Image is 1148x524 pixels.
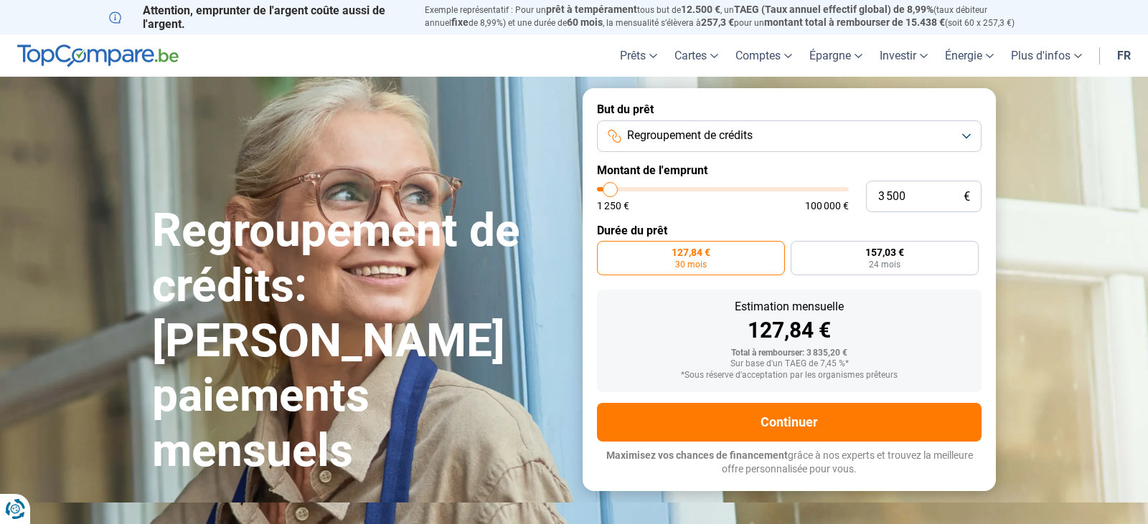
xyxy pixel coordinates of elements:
a: Cartes [666,34,727,77]
span: Maximisez vos chances de financement [606,449,788,461]
span: prêt à tempérament [546,4,637,15]
h1: Regroupement de crédits: [PERSON_NAME] paiements mensuels [152,204,565,479]
div: Sur base d'un TAEG de 7,45 %* [608,359,970,369]
span: montant total à rembourser de 15.438 € [764,16,945,28]
label: Montant de l'emprunt [597,163,982,177]
button: Regroupement de crédits [597,120,982,152]
label: Durée du prêt [597,224,982,237]
p: grâce à nos experts et trouvez la meilleure offre personnalisée pour vous. [597,449,982,477]
p: Exemple représentatif : Pour un tous but de , un (taux débiteur annuel de 8,99%) et une durée de ... [425,4,1039,29]
a: Énergie [936,34,1002,77]
span: 60 mois [567,16,603,28]
img: TopCompare [17,44,179,67]
span: 12.500 € [681,4,720,15]
label: But du prêt [597,103,982,116]
a: Comptes [727,34,801,77]
span: fixe [451,16,469,28]
span: Regroupement de crédits [627,128,753,143]
a: Épargne [801,34,871,77]
span: 127,84 € [672,247,710,257]
span: 157,03 € [865,247,904,257]
button: Continuer [597,403,982,442]
a: fr [1109,34,1139,77]
div: Total à rembourser: 3 835,20 € [608,348,970,358]
span: TAEG (Taux annuel effectif global) de 8,99% [734,4,933,15]
div: Estimation mensuelle [608,301,970,313]
span: 1 250 € [597,201,629,211]
span: 100 000 € [805,201,849,211]
span: 257,3 € [701,16,734,28]
span: € [964,191,970,203]
span: 24 mois [869,260,900,269]
a: Plus d'infos [1002,34,1091,77]
div: *Sous réserve d'acceptation par les organismes prêteurs [608,371,970,381]
p: Attention, emprunter de l'argent coûte aussi de l'argent. [109,4,408,31]
div: 127,84 € [608,320,970,341]
a: Investir [871,34,936,77]
a: Prêts [611,34,666,77]
span: 30 mois [675,260,707,269]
